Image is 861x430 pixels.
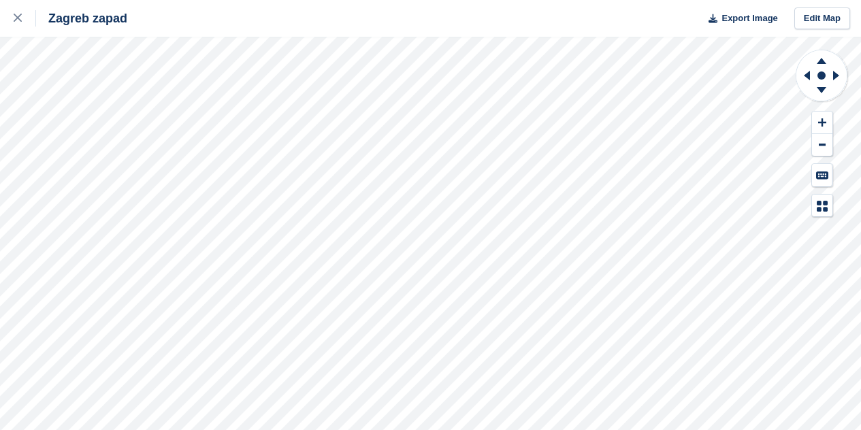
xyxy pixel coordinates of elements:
button: Zoom Out [812,134,832,156]
button: Map Legend [812,195,832,217]
button: Keyboard Shortcuts [812,164,832,186]
button: Export Image [700,7,778,30]
a: Edit Map [794,7,850,30]
span: Export Image [721,12,777,25]
div: Zagreb zapad [36,10,127,27]
button: Zoom In [812,112,832,134]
